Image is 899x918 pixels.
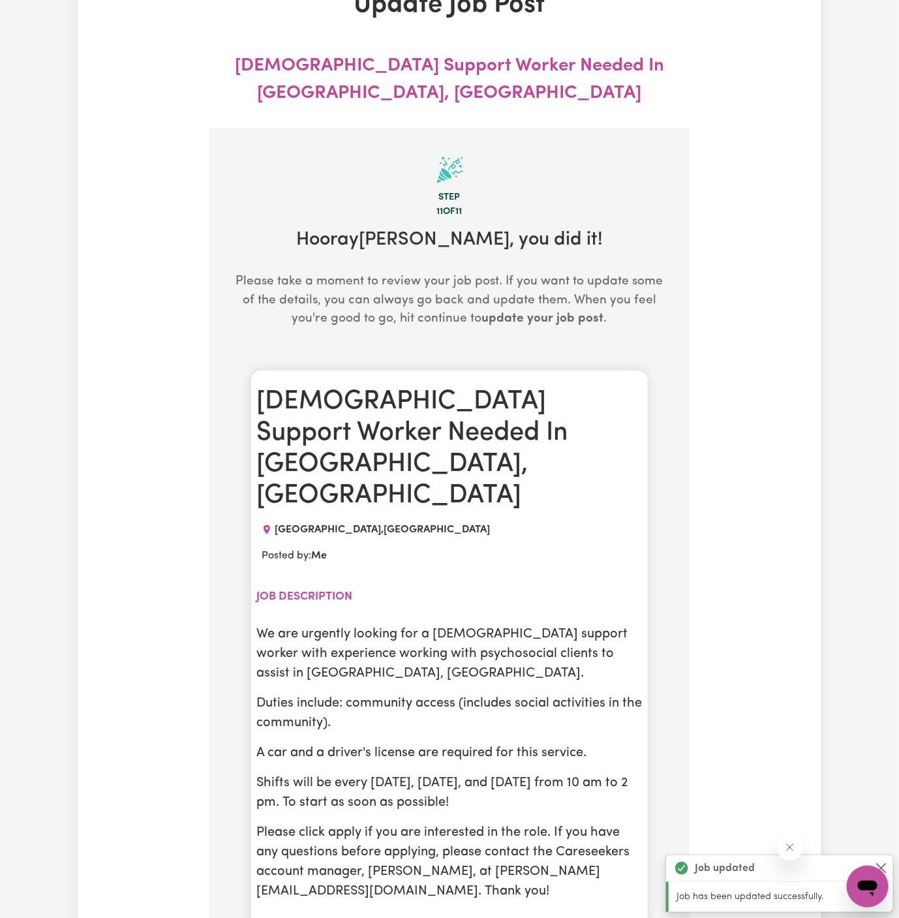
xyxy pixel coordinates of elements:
h2: Hooray [PERSON_NAME] , you did it! [230,229,669,252]
span: Need any help? [8,9,79,20]
b: update your job post [482,313,604,325]
h1: [DEMOGRAPHIC_DATA] Support Worker Needed In [GEOGRAPHIC_DATA], [GEOGRAPHIC_DATA] [256,386,643,512]
b: Me [311,551,327,561]
p: Please take a moment to review your job post. If you want to update some of the details, you can ... [230,273,669,329]
p: Shifts will be every [DATE], [DATE], and [DATE] from 10 am to 2 pm. To start as soon as possible! [256,773,643,812]
span: Posted by: [262,551,327,561]
p: Duties include: community access (includes social activities in the community). [256,694,643,733]
p: We are urgently looking for a [DEMOGRAPHIC_DATA] support worker with experience working with psyc... [256,624,643,683]
div: Step [230,191,669,205]
iframe: Close message [777,834,803,861]
p: A car and a driver's license are required for this service. [256,743,643,763]
iframe: Button to launch messaging window [847,866,889,908]
button: Close [874,861,889,876]
strong: Job updated [695,861,755,876]
div: [DEMOGRAPHIC_DATA] Support Worker Needed In [GEOGRAPHIC_DATA], [GEOGRAPHIC_DATA] [209,52,690,107]
span: [GEOGRAPHIC_DATA] , [GEOGRAPHIC_DATA] [275,525,490,535]
p: Please click apply if you are interested in the role. If you have any questions before applying, ... [256,823,643,901]
div: Job location: SURRY HILLS, New South Wales [256,522,495,538]
h2: Job description [256,590,643,604]
p: Job has been updated successfully. [677,890,885,904]
div: 11 of 11 [230,205,669,219]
